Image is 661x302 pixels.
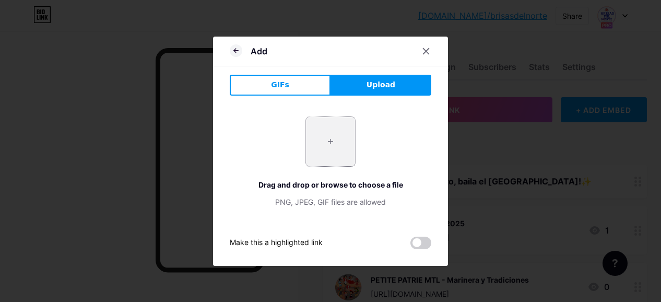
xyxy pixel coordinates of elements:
button: GIFs [230,75,330,96]
div: PNG, JPEG, GIF files are allowed [230,196,431,207]
span: GIFs [271,79,289,90]
span: Upload [367,79,395,90]
button: Upload [330,75,431,96]
div: Make this a highlighted link [230,237,323,249]
div: Drag and drop or browse to choose a file [230,179,431,190]
div: Add [251,45,267,57]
